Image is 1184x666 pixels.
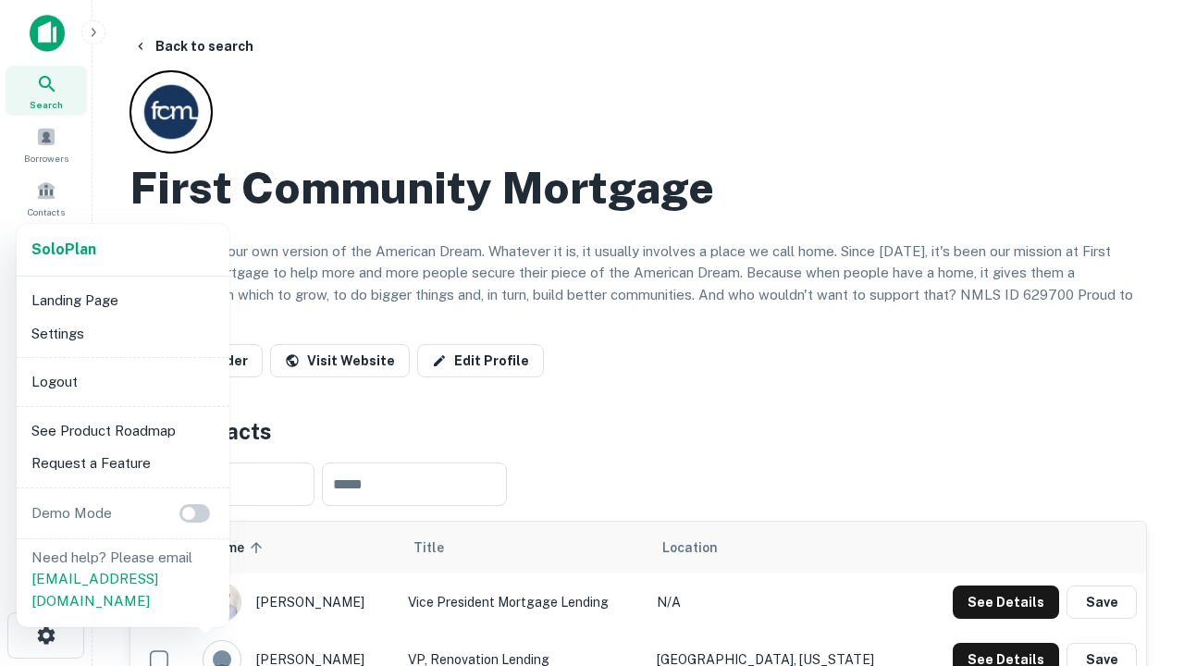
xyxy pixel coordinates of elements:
iframe: Chat Widget [1091,459,1184,548]
li: Settings [24,317,222,351]
a: [EMAIL_ADDRESS][DOMAIN_NAME] [31,571,158,609]
a: SoloPlan [31,239,96,261]
p: Demo Mode [24,502,119,524]
li: Landing Page [24,284,222,317]
p: Need help? Please email [31,547,215,612]
strong: Solo Plan [31,240,96,258]
li: Request a Feature [24,447,222,480]
li: See Product Roadmap [24,414,222,448]
li: Logout [24,365,222,399]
